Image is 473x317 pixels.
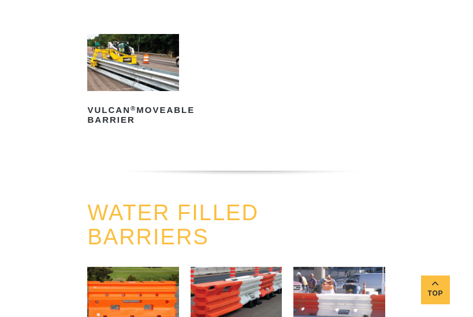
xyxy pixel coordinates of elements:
[131,105,136,112] sup: ®
[87,101,179,129] h2: Vulcan Moveable Barrier
[87,201,258,249] a: WATER FILLED BARRIERS
[421,276,450,304] a: Top
[87,34,179,129] a: Vulcan®Moveable Barrier
[421,287,450,300] span: Top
